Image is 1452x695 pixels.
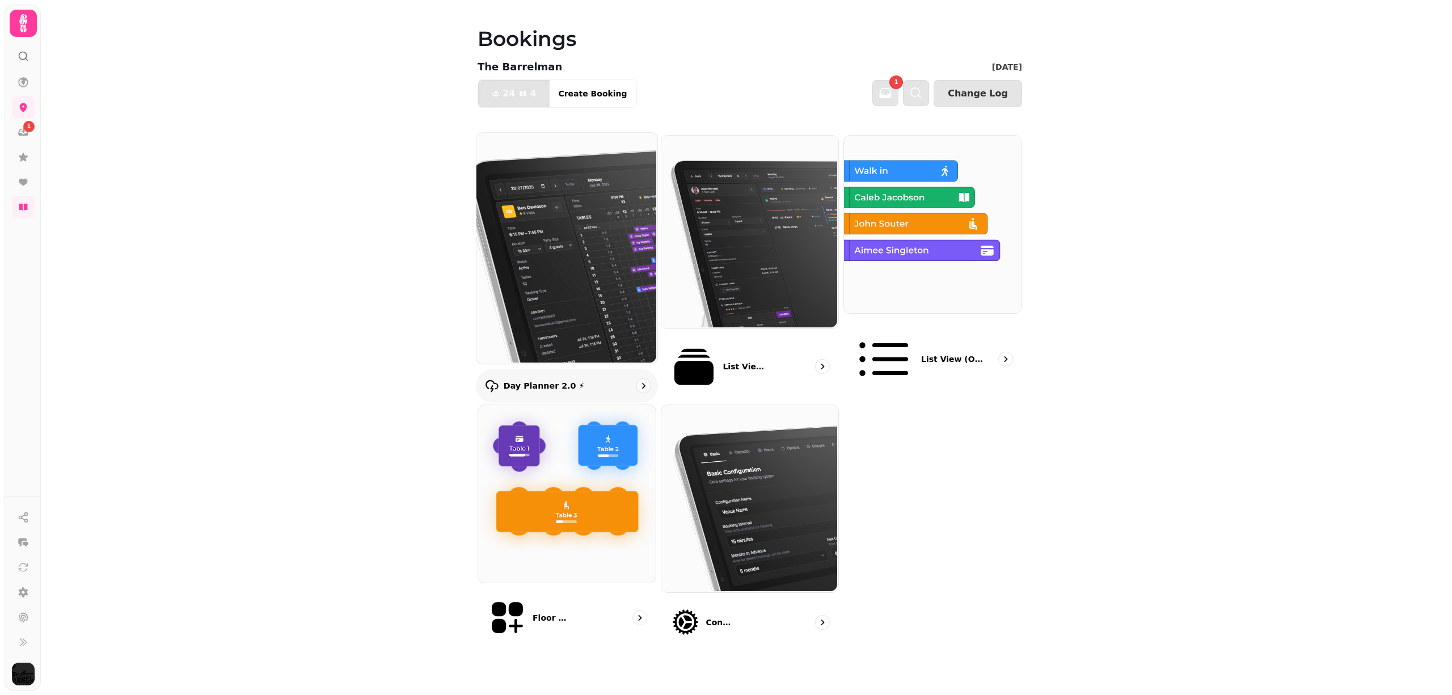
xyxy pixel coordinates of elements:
svg: go to [817,617,828,628]
img: Day Planner 2.0 ⚡ [475,132,656,363]
img: List view (Old - going soon) [843,134,1020,312]
a: List View 2.0 ⚡ (New)List View 2.0 ⚡ (New) [661,135,839,400]
span: 1 [27,123,31,130]
p: Floor Plans (beta) [533,612,572,624]
svg: go to [634,612,645,624]
p: The Barrelman [478,59,562,75]
svg: go to [817,361,828,372]
p: Day Planner 2.0 ⚡ [504,380,585,391]
span: 4 [530,89,536,98]
span: Change Log [948,89,1008,98]
img: Floor Plans (beta) [477,404,655,582]
span: Create Booking [558,90,627,98]
button: User avatar [10,663,37,685]
svg: go to [1000,353,1011,365]
p: List view (Old - going soon) [921,353,983,365]
p: List View 2.0 ⚡ (New) [723,361,769,372]
button: Create Booking [549,80,636,107]
a: Day Planner 2.0 ⚡Day Planner 2.0 ⚡ [476,132,658,403]
button: Change Log [934,80,1022,107]
a: Floor Plans (beta)Floor Plans (beta) [478,405,656,647]
svg: go to [638,380,649,391]
a: 1 [12,121,35,144]
span: 24 [503,89,515,98]
a: List view (Old - going soon)List view (Old - going soon) [843,135,1022,400]
img: User avatar [12,663,35,685]
img: Configuration [660,404,838,591]
img: List View 2.0 ⚡ (New) [660,134,838,327]
a: ConfigurationConfiguration [661,405,839,647]
p: [DATE] [992,61,1022,73]
span: 1 [894,79,898,85]
p: Configuration [706,617,735,628]
button: 244 [478,80,550,107]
